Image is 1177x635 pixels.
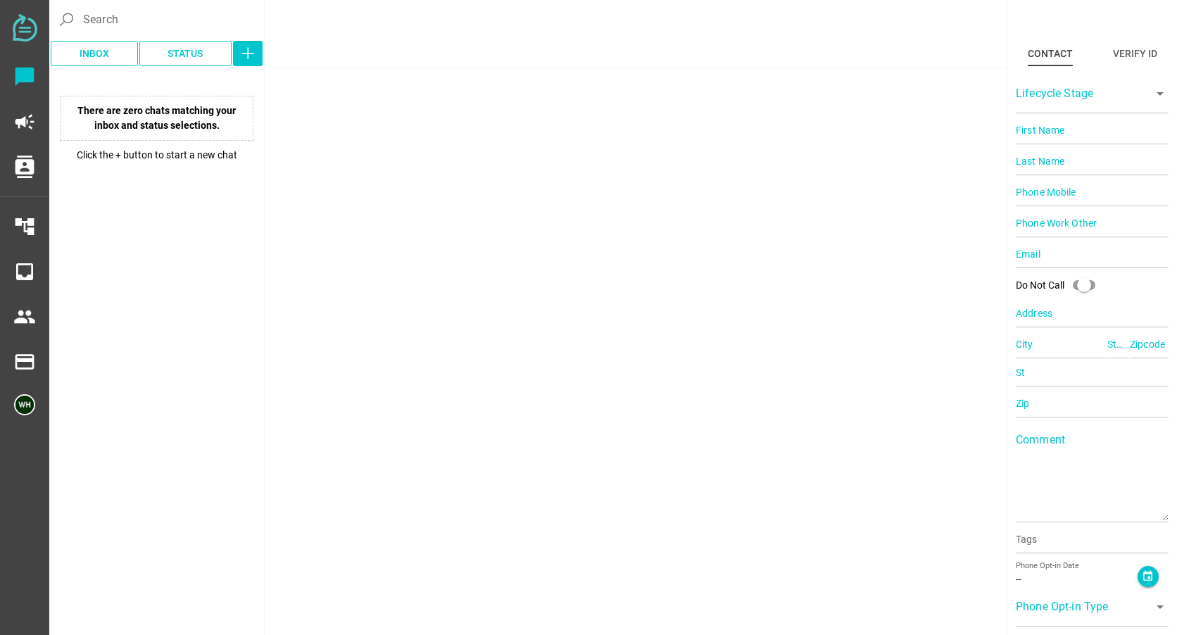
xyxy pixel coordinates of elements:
span: Status [168,45,203,62]
input: Phone Mobile [1016,178,1169,206]
i: arrow_drop_down [1152,85,1169,102]
textarea: Comment [1016,439,1169,521]
i: event [1142,570,1154,582]
input: First Name [1016,116,1169,144]
img: svg+xml;base64,PD94bWwgdmVyc2lvbj0iMS4wIiBlbmNvZGluZz0iVVRGLTgiPz4KPHN2ZyB2ZXJzaW9uPSIxLjEiIHZpZX... [13,14,37,42]
input: Last Name [1016,147,1169,175]
p: Click the + button to start a new chat [53,148,260,163]
div: Contact [1028,45,1073,62]
input: Zip [1016,389,1169,417]
input: St [1016,358,1169,386]
input: State [1107,330,1128,358]
input: Email [1016,240,1169,268]
div: -- [1016,572,1138,587]
i: arrow_drop_down [1152,598,1169,615]
input: Address [1016,299,1169,327]
p: There are zero chats matching your inbox and status selections. [60,96,253,141]
div: Verify ID [1113,45,1157,62]
div: Do Not Call [1016,278,1064,293]
i: account_tree [13,215,36,238]
button: Inbox [51,41,138,66]
input: Phone Work Other [1016,209,1169,237]
input: Zipcode [1130,330,1169,358]
i: payment [13,351,36,373]
input: Tags [1016,535,1169,552]
i: chat_bubble [13,65,36,88]
input: City [1016,330,1106,358]
i: campaign [13,111,36,133]
div: Do Not Call [1016,271,1104,299]
i: inbox [13,260,36,283]
i: people [13,306,36,328]
button: Status [139,41,232,66]
img: 5edff51079ed9903661a2266-30.png [14,394,35,415]
i: contacts [13,156,36,178]
span: Inbox [80,45,109,62]
div: Phone Opt-in Date [1016,560,1138,572]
